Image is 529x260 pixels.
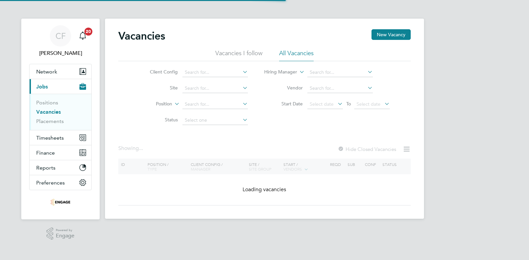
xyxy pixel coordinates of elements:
[371,29,411,40] button: New Vacancy
[30,79,91,94] button: Jobs
[182,100,248,109] input: Search for...
[139,145,143,152] span: ...
[30,130,91,145] button: Timesheets
[30,145,91,160] button: Finance
[51,197,70,207] img: omniapeople-logo-retina.png
[56,233,74,239] span: Engage
[84,28,92,36] span: 20
[182,116,248,125] input: Select one
[134,101,172,107] label: Position
[76,25,89,47] a: 20
[344,99,353,108] span: To
[310,101,334,107] span: Select date
[36,165,55,171] span: Reports
[264,101,303,107] label: Start Date
[182,84,248,93] input: Search for...
[21,19,100,219] nav: Main navigation
[29,197,92,207] a: Go to home page
[56,227,74,233] span: Powered by
[259,69,297,75] label: Hiring Manager
[30,175,91,190] button: Preferences
[55,32,66,40] span: CF
[29,49,92,57] span: Cam Fisher
[36,118,64,124] a: Placements
[29,25,92,57] a: CF[PERSON_NAME]
[140,85,178,91] label: Site
[36,180,65,186] span: Preferences
[140,117,178,123] label: Status
[307,68,373,77] input: Search for...
[307,84,373,93] input: Search for...
[30,160,91,175] button: Reports
[279,49,314,61] li: All Vacancies
[357,101,380,107] span: Select date
[264,85,303,91] label: Vendor
[36,68,57,75] span: Network
[47,227,75,240] a: Powered byEngage
[36,135,64,141] span: Timesheets
[118,145,144,152] div: Showing
[36,83,48,90] span: Jobs
[140,69,178,75] label: Client Config
[36,99,58,106] a: Positions
[338,146,396,152] label: Hide Closed Vacancies
[215,49,263,61] li: Vacancies I follow
[30,64,91,79] button: Network
[118,29,165,43] h2: Vacancies
[36,109,61,115] a: Vacancies
[30,94,91,130] div: Jobs
[182,68,248,77] input: Search for...
[36,150,55,156] span: Finance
